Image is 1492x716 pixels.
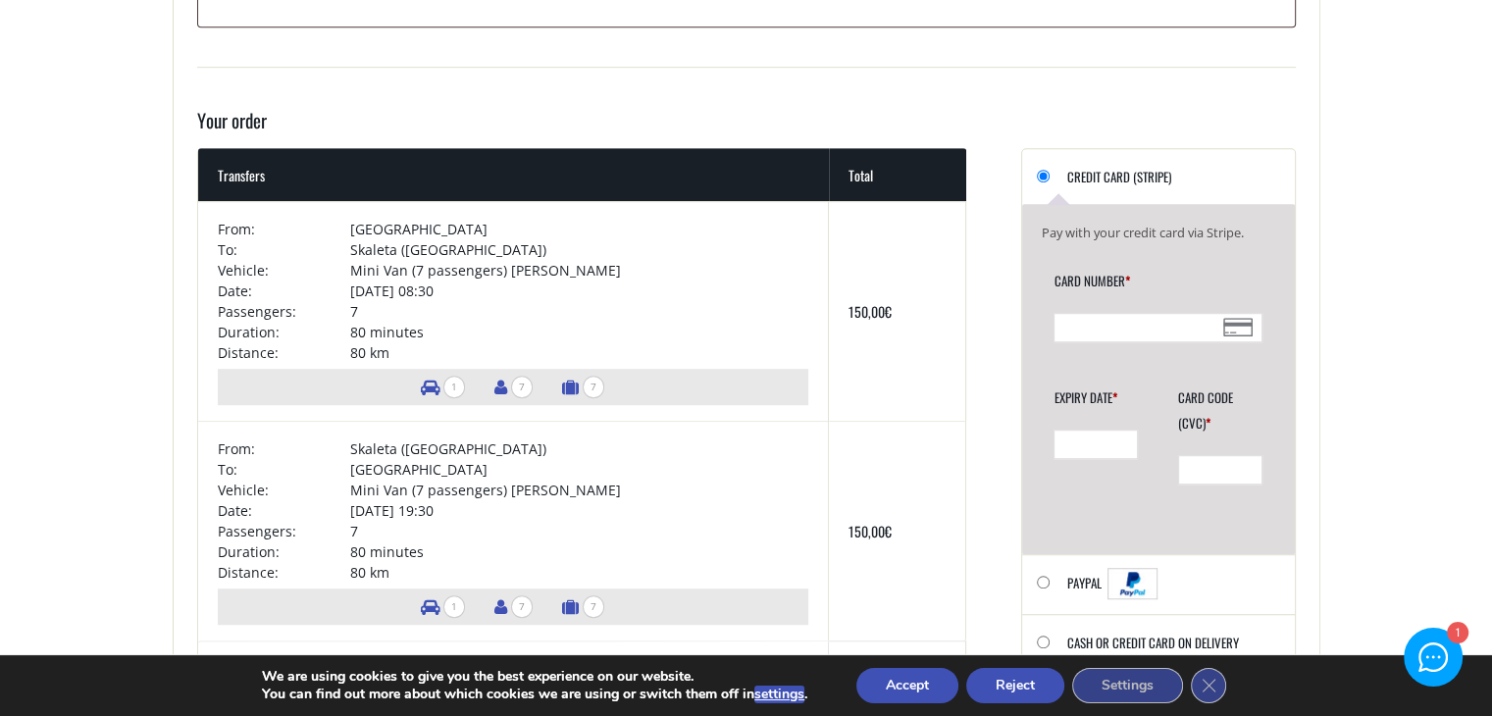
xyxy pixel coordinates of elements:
td: Vehicle: [218,480,350,500]
td: Date: [218,281,350,301]
li: Number of luggage items [552,369,614,405]
span: 7 [511,595,533,618]
p: Pay with your credit card via Stripe. [1042,224,1275,242]
button: Close GDPR Cookie Banner [1191,668,1226,703]
span: 7 [583,376,604,398]
td: 7 [350,521,808,541]
td: Passengers: [218,301,350,322]
li: Number of vehicles [411,369,475,405]
td: Date: [218,500,350,521]
td: [GEOGRAPHIC_DATA] [350,219,808,239]
td: Passengers: [218,521,350,541]
td: Mini Van (7 passengers) [PERSON_NAME] [350,480,808,500]
td: To: [218,239,350,260]
label: PayPal [1067,570,1158,614]
td: [DATE] 08:30 [350,281,808,301]
bdi: 150,00 [849,521,892,541]
td: 7 [350,301,808,322]
button: settings [754,686,804,703]
li: Number of passengers [485,588,542,625]
label: Credit Card (Stripe) [1067,164,1171,204]
button: Settings [1072,668,1183,703]
span: € [885,301,892,322]
td: Duration: [218,541,350,562]
label: Card Code (CVC) [1178,384,1250,450]
th: Total [829,148,965,201]
p: We are using cookies to give you the best experience on our website. [262,668,807,686]
p: You can find out more about which cookies we are using or switch them off in . [262,686,807,703]
td: 80 minutes [350,322,808,342]
td: Vehicle: [218,260,350,281]
label: Card Number [1054,268,1230,308]
span: 1 [443,376,465,398]
span: 7 [583,595,604,618]
td: To: [218,459,350,480]
label: Expiry Date [1054,384,1125,425]
td: Skaleta ([GEOGRAPHIC_DATA]) [350,438,808,459]
li: Number of passengers [485,369,542,405]
td: Distance: [218,342,350,363]
button: Reject [966,668,1064,703]
iframe: Secure CVC input frame [1184,461,1257,479]
td: [DATE] 19:30 [350,500,808,521]
td: Distance: [218,562,350,583]
th: Transfers [198,148,830,201]
bdi: 150,00 [849,301,892,322]
td: From: [218,219,350,239]
td: 80 km [350,342,808,363]
img: PayPal acceptance mark [1107,568,1158,599]
td: Duration: [218,322,350,342]
div: 1 [1446,624,1466,644]
iframe: Secure card number input frame [1059,319,1256,336]
span: € [885,521,892,541]
iframe: Secure expiration date input frame [1059,435,1132,453]
th: You selected 1 return trip(s), a discount of 10 € has been added. [198,640,830,695]
td: Mini Van (7 passengers) [PERSON_NAME] [350,260,808,281]
td: Skaleta ([GEOGRAPHIC_DATA]) [350,239,808,260]
td: 80 minutes [350,541,808,562]
span: 1 [443,595,465,618]
label: Cash or Credit Card on delivery [1067,630,1239,670]
h3: Your order [197,107,1296,148]
td: 80 km [350,562,808,583]
td: From: [218,438,350,459]
li: Number of vehicles [411,588,475,625]
span: 7 [511,376,533,398]
li: Number of luggage items [552,588,614,625]
button: Accept [856,668,958,703]
td: [GEOGRAPHIC_DATA] [350,459,808,480]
